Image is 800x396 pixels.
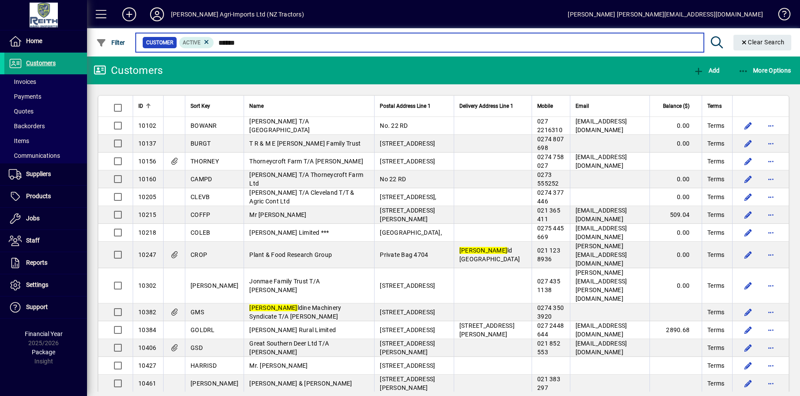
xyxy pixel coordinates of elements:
[707,193,724,201] span: Terms
[380,176,406,183] span: No 22 RD
[26,170,51,177] span: Suppliers
[249,158,363,165] span: Thorneycroft Farm T/A [PERSON_NAME]
[4,208,87,230] a: Jobs
[380,251,428,258] span: Private Bag 4704
[138,251,156,258] span: 10247
[380,376,435,391] span: [STREET_ADDRESS][PERSON_NAME]
[380,140,435,147] span: [STREET_ADDRESS]
[649,117,702,135] td: 0.00
[26,237,40,244] span: Staff
[576,118,627,133] span: [EMAIL_ADDRESS][DOMAIN_NAME]
[764,305,778,319] button: More options
[764,136,778,150] button: More options
[4,133,87,148] a: Items
[94,35,127,50] button: Filter
[138,193,156,200] span: 10205
[380,229,442,236] span: [GEOGRAPHIC_DATA],
[4,163,87,185] a: Suppliers
[191,176,212,183] span: CAMPD
[649,206,702,224] td: 509.04
[138,176,156,183] span: 10160
[138,101,143,111] span: ID
[4,148,87,163] a: Communications
[764,359,778,373] button: More options
[138,309,156,316] span: 10382
[537,207,560,223] span: 021 365 411
[707,250,724,259] span: Terms
[26,281,48,288] span: Settings
[764,226,778,240] button: More options
[693,67,720,74] span: Add
[655,101,697,111] div: Balance ($)
[459,247,507,254] em: [PERSON_NAME]
[191,251,207,258] span: CROP
[459,247,520,263] span: ld [GEOGRAPHIC_DATA]
[191,344,203,351] span: GSD
[249,211,306,218] span: Mr [PERSON_NAME]
[9,152,60,159] span: Communications
[691,63,722,78] button: Add
[26,215,40,222] span: Jobs
[649,321,702,339] td: 2890.68
[741,248,755,262] button: Edit
[764,248,778,262] button: More options
[26,37,42,44] span: Home
[143,7,171,22] button: Profile
[649,268,702,303] td: 0.00
[576,101,644,111] div: Email
[568,7,763,21] div: [PERSON_NAME] [PERSON_NAME][EMAIL_ADDRESS][DOMAIN_NAME]
[138,211,156,218] span: 10215
[249,140,361,147] span: T R & M E [PERSON_NAME] Family Trust
[138,344,156,351] span: 10406
[576,340,627,356] span: [EMAIL_ADDRESS][DOMAIN_NAME]
[249,251,332,258] span: Plant & Food Research Group
[537,376,560,391] span: 021 383 297
[576,101,589,111] span: Email
[32,349,55,356] span: Package
[537,225,564,240] span: 0275 445 669
[26,259,47,266] span: Reports
[707,121,724,130] span: Terms
[146,38,173,47] span: Customer
[380,326,435,333] span: [STREET_ADDRESS]
[26,303,48,310] span: Support
[764,208,778,222] button: More options
[707,308,724,316] span: Terms
[537,101,553,111] span: Mobile
[191,140,211,147] span: BURGT
[537,322,564,338] span: 027 2448 644
[537,247,560,263] span: 021 123 8936
[741,279,755,293] button: Edit
[537,189,564,205] span: 0274 377 446
[380,340,435,356] span: [STREET_ADDRESS][PERSON_NAME]
[138,326,156,333] span: 10384
[115,7,143,22] button: Add
[772,2,789,30] a: Knowledge Base
[138,362,156,369] span: 10427
[576,322,627,338] span: [EMAIL_ADDRESS][DOMAIN_NAME]
[537,118,562,133] span: 027 2216310
[649,135,702,153] td: 0.00
[249,362,308,369] span: Mr. [PERSON_NAME]
[249,171,363,187] span: [PERSON_NAME] T/A Thorneycroft Farm Ltd
[649,224,702,242] td: 0.00
[576,153,627,169] span: [EMAIL_ADDRESS][DOMAIN_NAME]
[380,309,435,316] span: [STREET_ADDRESS]
[191,158,219,165] span: THORNEY
[537,304,564,320] span: 0274 350 3920
[707,343,724,352] span: Terms
[249,118,310,133] span: [PERSON_NAME] T/A [GEOGRAPHIC_DATA]
[249,101,369,111] div: Name
[94,63,163,77] div: Customers
[4,252,87,274] a: Reports
[138,101,158,111] div: ID
[576,269,627,302] span: [PERSON_NAME][EMAIL_ADDRESS][PERSON_NAME][DOMAIN_NAME]
[171,7,304,21] div: [PERSON_NAME] Agri-Imports Ltd (NZ Tractors)
[249,278,320,293] span: Jonmae Family Trust T/A [PERSON_NAME]
[191,229,210,236] span: COLEB
[649,170,702,188] td: 0.00
[576,207,627,223] span: [EMAIL_ADDRESS][DOMAIN_NAME]
[741,359,755,373] button: Edit
[191,122,217,129] span: BOWANR
[707,379,724,388] span: Terms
